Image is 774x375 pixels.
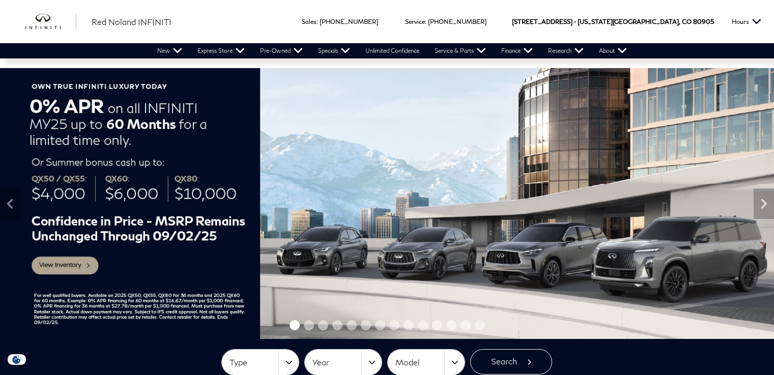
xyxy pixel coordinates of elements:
[494,43,540,58] a: Finance
[332,320,342,330] span: Go to slide 4
[389,320,399,330] span: Go to slide 8
[754,189,774,219] div: Next
[395,354,444,371] span: Model
[252,43,310,58] a: Pre-Owned
[470,349,552,374] button: Search
[92,16,171,28] a: Red Noland INFINITI
[317,18,318,25] span: :
[347,320,357,330] span: Go to slide 5
[427,43,494,58] a: Service & Parts
[512,18,714,25] a: [STREET_ADDRESS] • [US_STATE][GEOGRAPHIC_DATA], CO 80905
[150,43,190,58] a: New
[150,43,635,58] nav: Main Navigation
[461,320,471,330] span: Go to slide 13
[428,18,486,25] a: [PHONE_NUMBER]
[92,17,171,26] span: Red Noland INFINITI
[290,320,300,330] span: Go to slide 1
[312,354,361,371] span: Year
[388,350,465,375] button: Model
[540,43,591,58] a: Research
[222,350,299,375] button: Type
[375,320,385,330] span: Go to slide 7
[404,320,414,330] span: Go to slide 9
[358,43,427,58] a: Unlimited Confidence
[318,320,328,330] span: Go to slide 3
[230,354,278,371] span: Type
[190,43,252,58] a: Express Store
[5,354,28,365] section: Click to Open Cookie Consent Modal
[591,43,635,58] a: About
[446,320,456,330] span: Go to slide 12
[302,18,317,25] span: Sales
[310,43,358,58] a: Specials
[425,18,426,25] span: :
[432,320,442,330] span: Go to slide 11
[305,350,382,375] button: Year
[361,320,371,330] span: Go to slide 6
[405,18,425,25] span: Service
[304,320,314,330] span: Go to slide 2
[320,18,378,25] a: [PHONE_NUMBER]
[418,320,428,330] span: Go to slide 10
[475,320,485,330] span: Go to slide 14
[5,354,28,365] img: Opt-Out Icon
[25,14,76,30] img: INFINITI
[25,14,76,30] a: infiniti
